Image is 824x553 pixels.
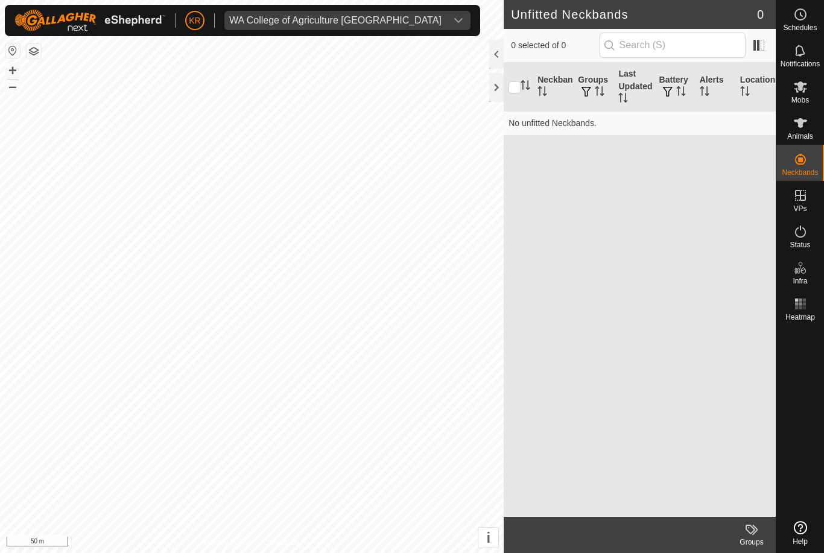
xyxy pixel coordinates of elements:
[204,537,250,548] a: Privacy Policy
[776,516,824,550] a: Help
[224,11,446,30] span: WA College of Agriculture Denmark
[229,16,442,25] div: WA College of Agriculture [GEOGRAPHIC_DATA]
[757,5,764,24] span: 0
[793,538,808,545] span: Help
[793,205,807,212] span: VPs
[264,537,299,548] a: Contact Us
[654,63,695,112] th: Battery
[5,63,20,78] button: +
[782,169,818,176] span: Neckbands
[793,277,807,285] span: Infra
[537,88,547,98] p-sorticon: Activate to sort
[5,79,20,93] button: –
[727,537,776,548] div: Groups
[27,44,41,58] button: Map Layers
[781,60,820,68] span: Notifications
[521,82,530,92] p-sorticon: Activate to sort
[600,33,746,58] input: Search (S)
[613,63,654,112] th: Last Updated
[486,529,490,546] span: i
[791,96,809,104] span: Mobs
[5,43,20,58] button: Reset Map
[504,111,776,135] td: No unfitted Neckbands.
[735,63,776,112] th: Location
[189,14,200,27] span: KR
[783,24,817,31] span: Schedules
[676,88,686,98] p-sorticon: Activate to sort
[785,314,815,321] span: Heatmap
[740,88,750,98] p-sorticon: Activate to sort
[533,63,573,112] th: Neckband
[446,11,471,30] div: dropdown trigger
[787,133,813,140] span: Animals
[700,88,709,98] p-sorticon: Activate to sort
[511,39,599,52] span: 0 selected of 0
[790,241,810,248] span: Status
[478,528,498,548] button: i
[573,63,613,112] th: Groups
[595,88,604,98] p-sorticon: Activate to sort
[14,10,165,31] img: Gallagher Logo
[511,7,757,22] h2: Unfitted Neckbands
[695,63,735,112] th: Alerts
[618,95,628,104] p-sorticon: Activate to sort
